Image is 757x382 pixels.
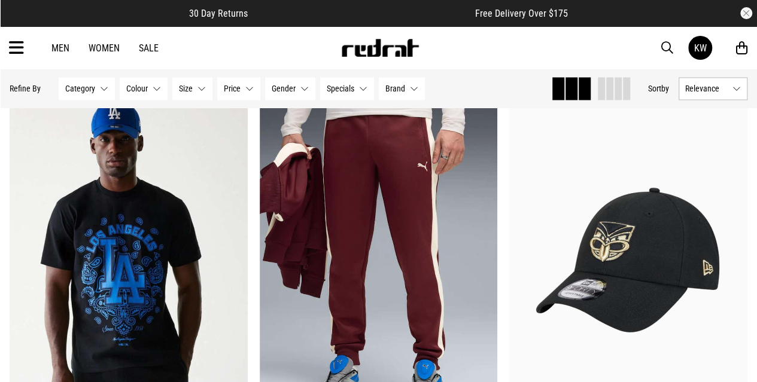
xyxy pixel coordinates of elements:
[272,84,296,93] span: Gender
[189,8,248,19] span: 30 Day Returns
[272,7,451,19] iframe: Customer reviews powered by Trustpilot
[327,84,354,93] span: Specials
[385,84,405,93] span: Brand
[685,84,728,93] span: Relevance
[379,77,425,100] button: Brand
[320,77,374,100] button: Specials
[265,77,315,100] button: Gender
[341,39,419,57] img: Redrat logo
[648,81,669,96] button: Sortby
[217,77,260,100] button: Price
[679,77,747,100] button: Relevance
[661,84,669,93] span: by
[172,77,212,100] button: Size
[120,77,168,100] button: Colour
[65,84,95,93] span: Category
[10,84,41,93] p: Refine By
[126,84,148,93] span: Colour
[694,42,707,54] div: KW
[224,84,241,93] span: Price
[59,77,115,100] button: Category
[139,42,159,54] a: Sale
[10,5,45,41] button: Open LiveChat chat widget
[89,42,120,54] a: Women
[51,42,69,54] a: Men
[179,84,193,93] span: Size
[475,8,568,19] span: Free Delivery Over $175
